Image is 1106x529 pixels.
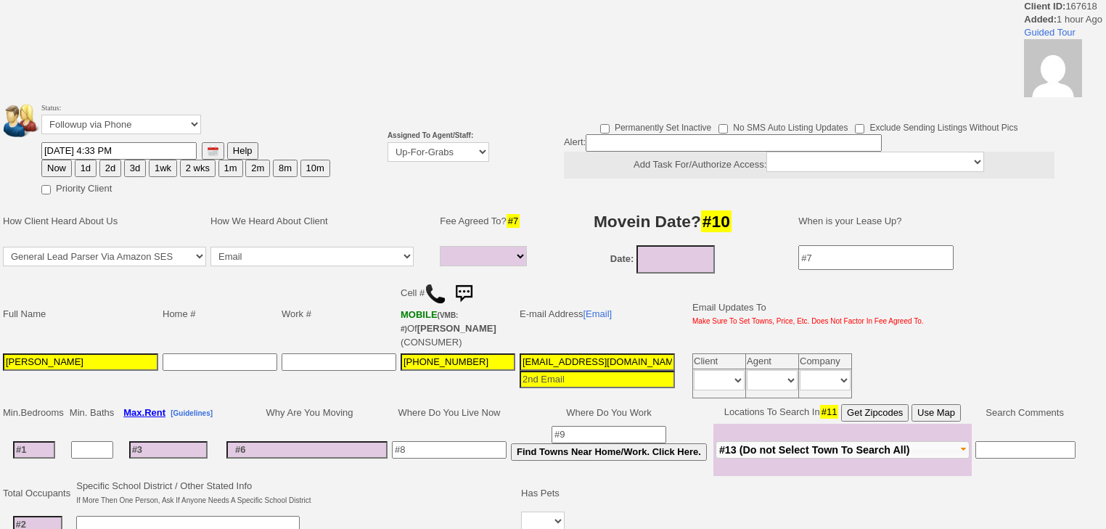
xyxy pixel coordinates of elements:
td: How Client Heard About Us [1,200,208,243]
td: Work # [279,277,398,351]
input: #1 [13,441,55,459]
a: [Guidelines] [171,407,213,418]
img: d340ca2bdb664c3e862408f0eac0bb11 [1024,39,1082,97]
input: Priority Client [41,185,51,194]
button: 2 wks [180,160,216,177]
button: 1m [218,160,243,177]
td: Why Are You Moving [224,402,390,424]
input: #7 [798,245,954,270]
font: Make Sure To Set Towns, Price, Etc. Does Not Factor In Fee Agreed To. [692,317,924,325]
button: 1d [75,160,97,177]
b: Max. [123,407,165,418]
b: [PERSON_NAME] [417,323,496,334]
button: 3d [124,160,146,177]
td: Full Name [1,277,160,351]
td: Min. [1,402,67,424]
input: #6 [226,441,388,459]
td: Client [693,354,746,369]
button: Get Zipcodes [841,404,909,422]
input: 1st Email - Question #0 [520,353,675,371]
font: If More Then One Person, Ask If Anyone Needs A Specific School District [76,496,311,504]
h3: Movein Date? [544,208,782,234]
td: Agent [746,354,799,369]
td: E-mail Address [517,277,677,351]
td: Home # [160,277,279,351]
span: #11 [820,405,839,419]
td: Total Occupants [1,477,74,509]
img: [calendar icon] [208,146,218,157]
td: Where Do You Live Now [390,402,509,424]
td: Cell # Of (CONSUMER) [398,277,517,351]
button: 8m [273,160,298,177]
label: Permanently Set Inactive [600,118,711,134]
td: Fee Agreed To? [438,200,533,243]
button: 1wk [149,160,177,177]
span: #13 (Do not Select Town To Search All) [719,444,910,456]
button: Help [227,142,258,160]
b: Date: [610,253,634,264]
b: [Guidelines] [171,409,213,417]
span: #7 [507,214,520,228]
b: Added: [1024,14,1057,25]
span: Rent [144,407,165,418]
input: No SMS Auto Listing Updates [718,124,728,134]
td: Email Updates To [681,277,926,351]
td: Min. Baths [67,402,116,424]
label: Exclude Sending Listings Without Pics [855,118,1017,134]
label: Priority Client [41,179,112,195]
b: Assigned To Agent/Staff: [388,131,473,139]
td: When is your Lease Up? [784,200,1078,243]
center: Add Task For/Authorize Access: [564,152,1054,179]
td: How We Heard About Client [208,200,430,243]
button: Use Map [912,404,961,422]
div: Alert: [564,134,1054,179]
td: Where Do You Work [509,402,709,424]
td: Has Pets [519,477,567,509]
img: call.png [425,283,446,305]
span: Bedrooms [21,407,64,418]
input: #9 [552,426,666,443]
td: Specific School District / Other Stated Info [74,477,313,509]
input: 2nd Email [520,371,675,388]
button: 10m [300,160,330,177]
a: [Email] [583,308,612,319]
button: 2d [99,160,121,177]
img: sms.png [449,279,478,308]
b: Client ID: [1024,1,1065,12]
input: #8 [392,441,507,459]
span: #10 [701,210,732,232]
img: people.png [4,104,47,137]
button: Find Towns Near Home/Work. Click Here. [511,443,707,461]
font: Status: [41,104,201,131]
button: Now [41,160,72,177]
font: MOBILE [401,309,438,320]
button: 2m [245,160,270,177]
a: Guided Tour [1024,27,1076,38]
label: No SMS Auto Listing Updates [718,118,848,134]
b: AT&T Wireless [401,309,458,334]
td: Search Comments [972,402,1078,424]
nobr: Locations To Search In [724,406,961,417]
input: Exclude Sending Listings Without Pics [855,124,864,134]
input: Permanently Set Inactive [600,124,610,134]
button: #13 (Do not Select Town To Search All) [716,441,970,459]
input: #3 [129,441,208,459]
td: Company [799,354,852,369]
